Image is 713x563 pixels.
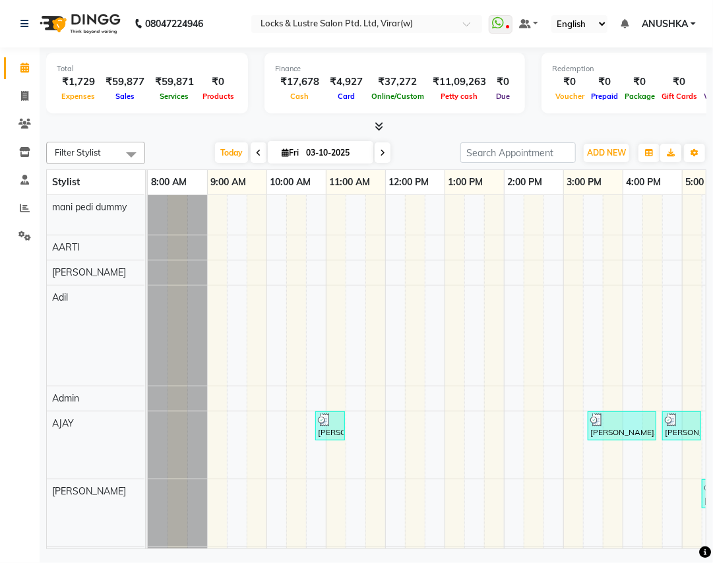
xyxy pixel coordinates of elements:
span: [PERSON_NAME] [52,266,126,278]
div: Finance [275,63,514,74]
span: Today [215,142,248,163]
a: 1:00 PM [445,173,487,192]
img: logo [34,5,124,42]
span: Voucher [552,92,588,101]
a: 8:00 AM [148,173,190,192]
span: ANUSHKA [642,17,688,31]
div: ₹0 [621,74,658,90]
div: Total [57,63,237,74]
a: 9:00 AM [208,173,250,192]
input: 2025-10-03 [302,143,368,163]
input: Search Appointment [460,142,576,163]
div: ₹59,877 [100,74,150,90]
div: ₹0 [491,74,514,90]
span: Stylist [52,176,80,188]
span: Online/Custom [368,92,427,101]
div: ₹0 [588,74,621,90]
span: Filter Stylist [55,147,101,158]
span: ADD NEW [587,148,626,158]
a: 3:00 PM [564,173,605,192]
a: 2:00 PM [505,173,546,192]
div: ₹4,927 [325,74,368,90]
span: Gift Cards [658,92,700,101]
span: Cash [288,92,313,101]
span: [PERSON_NAME] [52,485,126,497]
span: Petty cash [438,92,481,101]
div: ₹0 [552,74,588,90]
span: Expenses [59,92,99,101]
span: Products [199,92,237,101]
span: Admin [52,392,79,404]
div: ₹59,871 [150,74,199,90]
span: Sales [112,92,138,101]
div: [PERSON_NAME], TK20, 03:25 PM-04:35 PM, New MENS HAIRSPA - K (₹1),COMBO H&B (₹198) [589,413,655,438]
span: Package [621,92,658,101]
span: Services [157,92,193,101]
div: ₹1,729 [57,74,100,90]
span: mani pedi dummy [52,201,127,213]
button: ADD NEW [584,144,629,162]
div: ₹0 [658,74,700,90]
div: ₹37,272 [368,74,427,90]
a: 10:00 AM [267,173,315,192]
span: AARTI [52,241,80,253]
span: AJAY [52,417,74,429]
a: 12:00 PM [386,173,433,192]
div: [PERSON_NAME], TK45, 04:40 PM-05:20 PM, MEN HAIRCUT ₹ 99- OG (₹99) [664,413,700,438]
div: ₹0 [199,74,237,90]
span: Fri [278,148,302,158]
span: Prepaid [588,92,621,101]
div: ₹11,09,263 [427,74,491,90]
a: 11:00 AM [326,173,374,192]
b: 08047224946 [145,5,203,42]
a: 4:00 PM [623,173,665,192]
div: ₹17,678 [275,74,325,90]
span: Card [334,92,358,101]
span: Due [493,92,513,101]
span: Adil [52,291,68,303]
div: [PERSON_NAME], TK16, 10:50 AM-11:20 AM, [PERSON_NAME] H&B (₹198) [317,413,344,438]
